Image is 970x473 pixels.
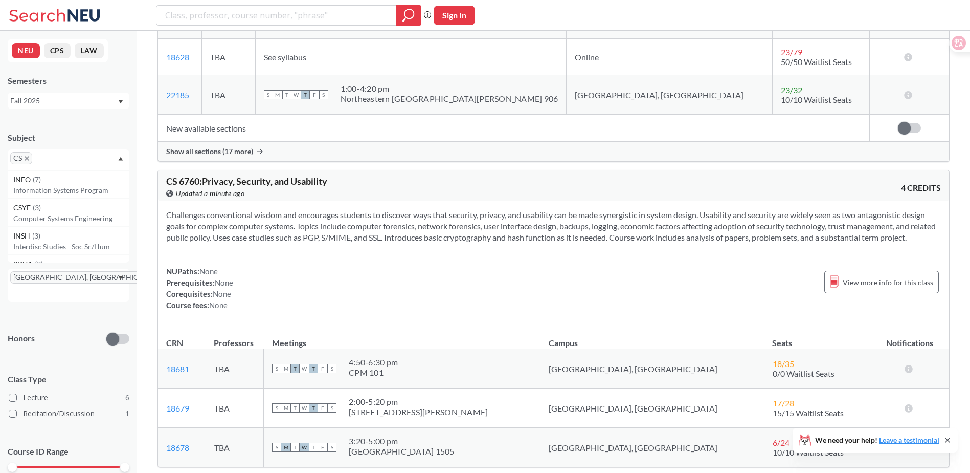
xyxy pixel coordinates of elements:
[13,185,129,196] p: Information Systems Program
[327,364,336,373] span: S
[281,443,290,452] span: M
[10,152,32,164] span: CSX to remove pill
[870,327,949,349] th: Notifications
[209,300,228,310] span: None
[33,175,41,184] span: ( 7 )
[32,231,40,240] span: ( 3 )
[290,364,300,373] span: T
[10,95,117,106] div: Fall 2025
[35,260,43,268] span: ( 3 )
[264,327,540,349] th: Meetings
[264,90,273,99] span: S
[318,364,327,373] span: F
[341,94,558,104] div: Northeastern [GEOGRAPHIC_DATA][PERSON_NAME] 906
[10,271,173,284] span: [GEOGRAPHIC_DATA], [GEOGRAPHIC_DATA]X to remove pill
[349,397,488,407] div: 2:00 - 5:20 pm
[540,389,764,428] td: [GEOGRAPHIC_DATA], [GEOGRAPHIC_DATA]
[166,364,189,374] a: 18681
[158,115,870,142] td: New available sections
[773,447,844,457] span: 10/10 Waitlist Seats
[879,436,939,444] a: Leave a testimonial
[781,95,852,104] span: 10/10 Waitlist Seats
[118,100,123,104] svg: Dropdown arrow
[901,182,941,193] span: 4 CREDITS
[202,39,255,75] td: TBA
[781,47,802,57] span: 23 / 79
[8,149,129,170] div: CSX to remove pillDropdown arrowINFO(7)Information Systems ProgramCSYE(3)Computer Systems Enginee...
[166,403,189,413] a: 18679
[273,90,282,99] span: M
[327,443,336,452] span: S
[166,147,253,156] span: Show all sections (17 more)
[567,75,772,115] td: [GEOGRAPHIC_DATA], [GEOGRAPHIC_DATA]
[118,157,123,161] svg: Dropdown arrow
[8,132,129,143] div: Subject
[13,259,35,270] span: PPUA
[8,93,129,109] div: Fall 2025Dropdown arrow
[540,327,764,349] th: Campus
[272,443,281,452] span: S
[166,443,189,453] a: 18678
[540,428,764,467] td: [GEOGRAPHIC_DATA], [GEOGRAPHIC_DATA]
[309,443,318,452] span: T
[843,276,933,289] span: View more info for this class
[349,446,455,457] div: [GEOGRAPHIC_DATA] 1505
[202,75,255,115] td: TBA
[166,90,189,100] a: 22185
[13,230,32,242] span: INSH
[9,391,129,404] label: Lecture
[290,443,300,452] span: T
[318,443,327,452] span: F
[773,408,844,418] span: 15/15 Waitlist Seats
[33,203,41,212] span: ( 3 )
[349,436,455,446] div: 3:20 - 5:00 pm
[13,174,33,185] span: INFO
[8,333,35,345] p: Honors
[206,349,263,389] td: TBA
[773,369,834,378] span: 0/0 Waitlist Seats
[815,437,939,444] span: We need your help!
[166,209,941,243] section: Challenges conventional wisdom and encourages students to discover ways that security, privacy, a...
[349,407,488,417] div: [STREET_ADDRESS][PERSON_NAME]
[8,75,129,87] div: Semesters
[402,8,415,23] svg: magnifying glass
[176,188,244,199] span: Updated a minute ago
[164,7,389,24] input: Class, professor, course number, "phrase"
[8,269,129,302] div: [GEOGRAPHIC_DATA], [GEOGRAPHIC_DATA]X to remove pillDropdown arrow
[309,364,318,373] span: T
[540,349,764,389] td: [GEOGRAPHIC_DATA], [GEOGRAPHIC_DATA]
[300,443,309,452] span: W
[12,43,40,58] button: NEU
[301,90,310,99] span: T
[773,359,794,369] span: 18 / 35
[272,403,281,413] span: S
[309,403,318,413] span: T
[396,5,421,26] div: magnifying glass
[8,446,129,458] p: Course ID Range
[300,364,309,373] span: W
[215,278,233,287] span: None
[349,357,398,368] div: 4:50 - 6:30 pm
[781,85,802,95] span: 23 / 32
[13,242,129,252] p: Interdisc Studies - Soc Sc/Hum
[125,408,129,419] span: 1
[125,392,129,403] span: 6
[25,156,29,161] svg: X to remove pill
[781,57,852,67] span: 50/50 Waitlist Seats
[341,83,558,94] div: 1:00 - 4:20 pm
[8,374,129,385] span: Class Type
[773,438,789,447] span: 6 / 24
[281,403,290,413] span: M
[213,289,231,298] span: None
[281,364,290,373] span: M
[349,368,398,378] div: CPM 101
[166,337,183,349] div: CRN
[434,6,475,25] button: Sign In
[290,403,300,413] span: T
[264,52,306,62] span: See syllabus
[318,403,327,413] span: F
[291,90,301,99] span: W
[75,43,104,58] button: LAW
[319,90,328,99] span: S
[13,213,129,224] p: Computer Systems Engineering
